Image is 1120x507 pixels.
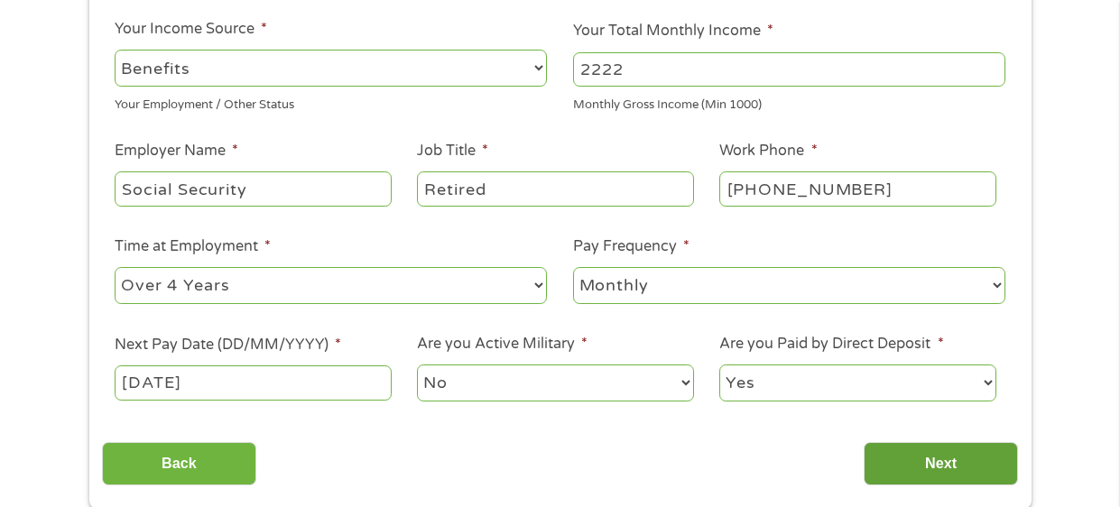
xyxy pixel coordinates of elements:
input: Next [864,442,1018,486]
input: Use the arrow keys to pick a date [115,365,391,400]
div: Monthly Gross Income (Min 1000) [573,90,1005,115]
input: 1800 [573,52,1005,87]
label: Your Income Source [115,20,267,39]
label: Time at Employment [115,237,271,256]
input: Back [102,442,256,486]
input: (231) 754-4010 [719,171,995,206]
label: Work Phone [719,142,817,161]
label: Your Total Monthly Income [573,22,773,41]
label: Next Pay Date (DD/MM/YYYY) [115,336,341,355]
input: Walmart [115,171,391,206]
label: Pay Frequency [573,237,690,256]
label: Are you Paid by Direct Deposit [719,335,943,354]
div: Your Employment / Other Status [115,90,547,115]
label: Employer Name [115,142,238,161]
label: Job Title [417,142,488,161]
label: Are you Active Military [417,335,588,354]
input: Cashier [417,171,693,206]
